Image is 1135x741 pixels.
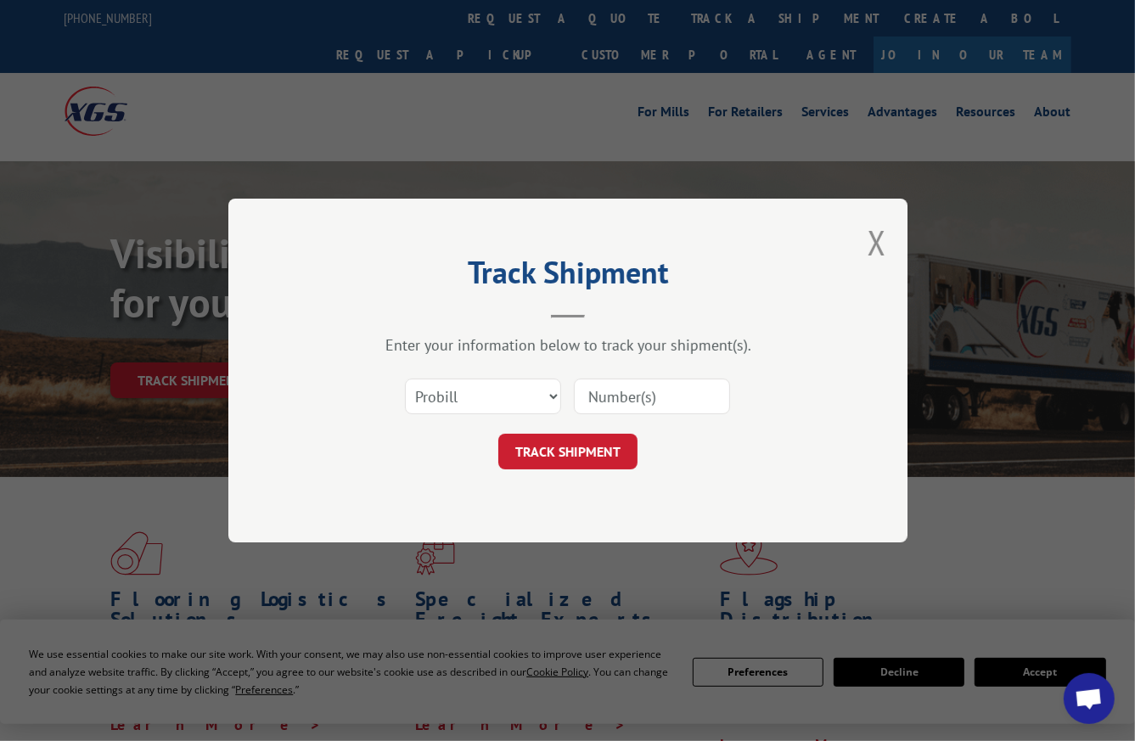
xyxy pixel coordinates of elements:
h2: Track Shipment [313,261,823,293]
div: Enter your information below to track your shipment(s). [313,335,823,355]
button: TRACK SHIPMENT [498,434,638,469]
input: Number(s) [574,379,730,414]
button: Close modal [868,220,886,265]
div: Open chat [1064,673,1115,724]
